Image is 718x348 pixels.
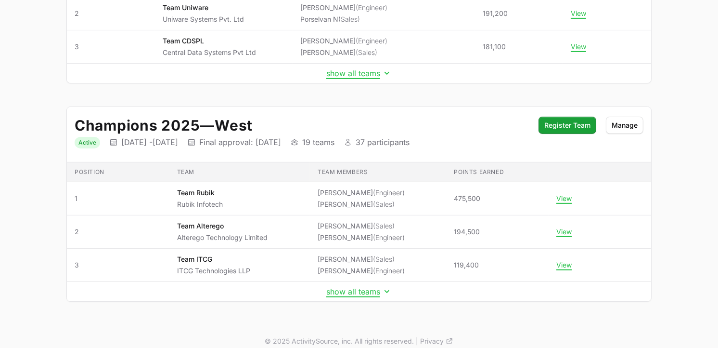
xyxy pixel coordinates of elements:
p: Team Rubik [177,188,223,198]
li: [PERSON_NAME] [318,254,405,264]
p: 19 teams [302,137,334,147]
span: (Engineer) [373,267,405,275]
p: Alterego Technology Limited [177,233,268,242]
button: View [556,194,572,203]
span: (Sales) [373,222,395,230]
li: [PERSON_NAME] [300,3,387,13]
button: View [556,261,572,269]
button: show all teams [326,287,392,296]
span: 119,400 [454,260,479,270]
span: | [416,336,418,346]
th: Team [169,162,310,182]
span: (Engineer) [356,3,387,12]
p: Central Data Systems Pvt Ltd [163,48,256,57]
th: Points earned [446,162,549,182]
span: — [200,117,215,134]
li: [PERSON_NAME] [318,200,405,209]
span: (Sales) [373,200,395,208]
span: (Sales) [373,255,395,263]
th: Position [67,162,169,182]
p: Team CDSPL [163,36,256,46]
li: [PERSON_NAME] [318,221,405,231]
a: Privacy [420,336,453,346]
span: (Sales) [338,15,360,23]
div: Initiative details [66,107,652,302]
p: © 2025 ActivitySource, inc. All rights reserved. [265,336,414,346]
p: Team ITCG [177,254,250,264]
span: Manage [612,120,638,131]
p: Team Uniware [163,3,244,13]
span: (Engineer) [356,37,387,45]
p: ITCG Technologies LLP [177,266,250,276]
button: View [571,42,586,51]
span: (Sales) [356,48,377,56]
span: 3 [75,260,162,270]
li: [PERSON_NAME] [300,48,387,57]
span: 3 [75,42,147,52]
li: [PERSON_NAME] [318,188,405,198]
span: 1 [75,194,162,203]
p: Uniware Systems Pvt. Ltd [163,14,244,24]
th: Team members [310,162,446,182]
span: 475,500 [454,194,480,203]
button: View [571,9,586,18]
span: 2 [75,9,147,18]
h2: Champions 2025 West [75,117,529,134]
span: 181,100 [483,42,506,52]
span: Register Team [544,120,590,131]
p: Final approval: [DATE] [199,137,281,147]
button: show all teams [326,68,392,78]
p: Rubik Infotech [177,200,223,209]
span: (Engineer) [373,233,405,241]
li: Porselvan N [300,14,387,24]
p: [DATE] - [DATE] [121,137,178,147]
span: 2 [75,227,162,237]
button: Register Team [538,117,596,134]
li: [PERSON_NAME] [318,266,405,276]
button: Manage [606,117,643,134]
span: (Engineer) [373,188,405,197]
li: [PERSON_NAME] [318,233,405,242]
p: 37 participants [356,137,410,147]
span: 194,500 [454,227,480,237]
span: 191,200 [483,9,508,18]
button: View [556,228,572,236]
li: [PERSON_NAME] [300,36,387,46]
p: Team Alterego [177,221,268,231]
